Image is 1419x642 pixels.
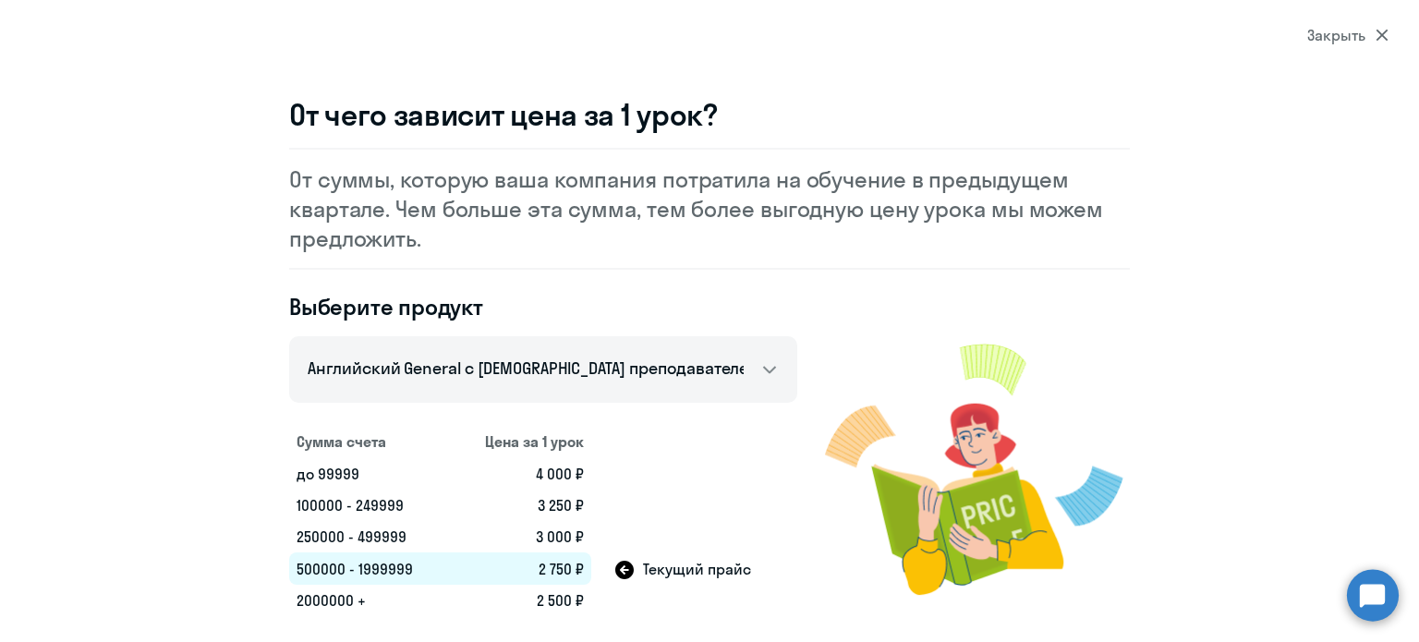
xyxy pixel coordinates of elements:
[289,490,451,521] td: 100000 - 249999
[289,96,1130,133] h3: От чего зависит цена за 1 урок?
[289,458,451,490] td: до 99999
[289,521,451,552] td: 250000 - 499999
[289,425,451,458] th: Сумма счета
[1307,24,1389,46] div: Закрыть
[451,552,591,585] td: 2 750 ₽
[289,552,451,585] td: 500000 - 1999999
[289,292,797,321] h4: Выберите продукт
[289,585,451,616] td: 2000000 +
[825,321,1130,616] img: modal-image.png
[289,164,1130,253] p: От суммы, которую ваша компания потратила на обучение в предыдущем квартале. Чем больше эта сумма...
[451,585,591,616] td: 2 500 ₽
[451,521,591,552] td: 3 000 ₽
[451,458,591,490] td: 4 000 ₽
[591,552,797,585] td: Текущий прайс
[451,425,591,458] th: Цена за 1 урок
[451,490,591,521] td: 3 250 ₽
